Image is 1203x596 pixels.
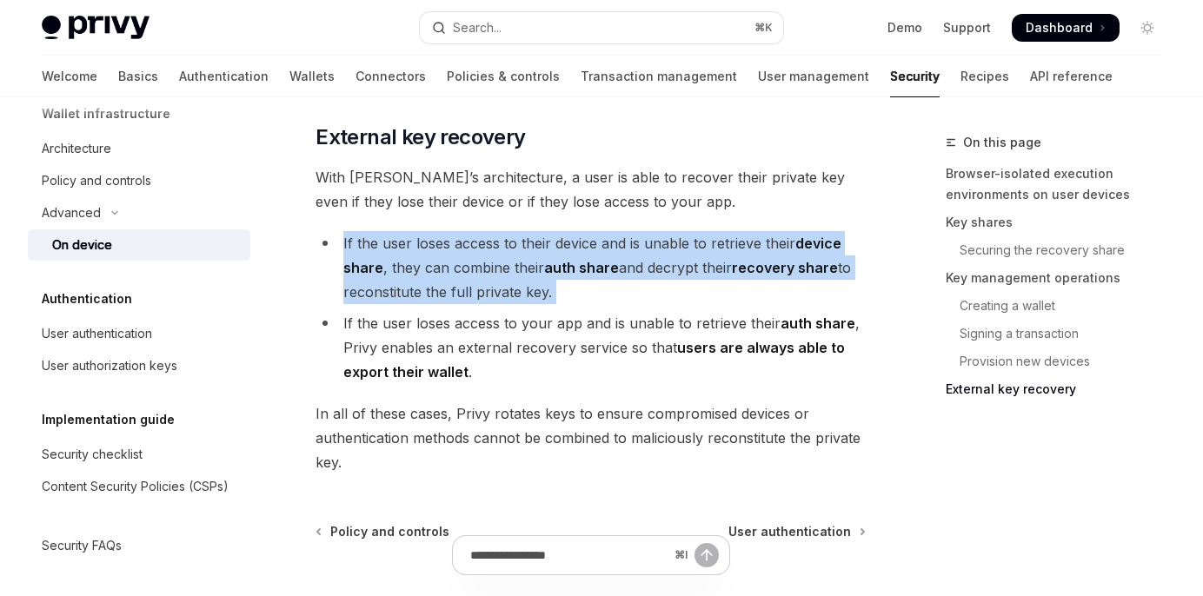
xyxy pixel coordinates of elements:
[754,21,773,35] span: ⌘ K
[317,523,449,540] a: Policy and controls
[28,165,250,196] a: Policy and controls
[728,523,864,540] a: User authentication
[447,56,560,97] a: Policies & controls
[758,56,869,97] a: User management
[963,132,1041,153] span: On this page
[42,170,151,191] div: Policy and controls
[179,56,269,97] a: Authentication
[28,439,250,470] a: Security checklist
[316,311,866,384] li: If the user loses access to your app and is unable to retrieve their , Privy enables an external ...
[1012,14,1120,42] a: Dashboard
[581,56,737,97] a: Transaction management
[42,16,150,40] img: light logo
[946,264,1175,292] a: Key management operations
[52,235,112,255] div: On device
[42,535,122,556] div: Security FAQs
[28,133,250,164] a: Architecture
[544,259,619,276] strong: auth share
[728,523,851,540] span: User authentication
[781,315,855,332] strong: auth share
[1026,19,1093,36] span: Dashboard
[42,288,132,309] h5: Authentication
[946,160,1175,209] a: Browser-isolated execution environments on user devices
[28,229,250,261] a: On device
[42,56,97,97] a: Welcome
[1133,14,1161,42] button: Toggle dark mode
[420,12,784,43] button: Open search
[42,355,177,376] div: User authorization keys
[28,318,250,349] a: User authentication
[943,19,991,36] a: Support
[28,350,250,381] a: User authorization keys
[946,292,1175,320] a: Creating a wallet
[946,375,1175,403] a: External key recovery
[470,536,668,574] input: Ask a question...
[453,17,502,38] div: Search...
[1030,56,1113,97] a: API reference
[890,56,940,97] a: Security
[732,259,838,276] strong: recovery share
[289,56,335,97] a: Wallets
[960,56,1009,97] a: Recipes
[28,530,250,561] a: Security FAQs
[946,348,1175,375] a: Provision new devices
[316,401,866,474] span: In all of these cases, Privy rotates keys to ensure compromised devices or authentication methods...
[28,197,250,228] button: Toggle Advanced section
[28,471,250,502] a: Content Security Policies (CSPs)
[42,476,229,497] div: Content Security Policies (CSPs)
[42,202,101,223] div: Advanced
[356,56,426,97] a: Connectors
[946,209,1175,236] a: Key shares
[42,138,111,159] div: Architecture
[316,123,525,151] span: External key recovery
[887,19,922,36] a: Demo
[695,543,719,567] button: Send message
[118,56,158,97] a: Basics
[330,523,449,540] span: Policy and controls
[42,444,143,465] div: Security checklist
[946,236,1175,264] a: Securing the recovery share
[42,323,152,344] div: User authentication
[316,231,866,304] li: If the user loses access to their device and is unable to retrieve their , they can combine their...
[316,165,866,214] span: With [PERSON_NAME]’s architecture, a user is able to recover their private key even if they lose ...
[946,320,1175,348] a: Signing a transaction
[42,409,175,430] h5: Implementation guide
